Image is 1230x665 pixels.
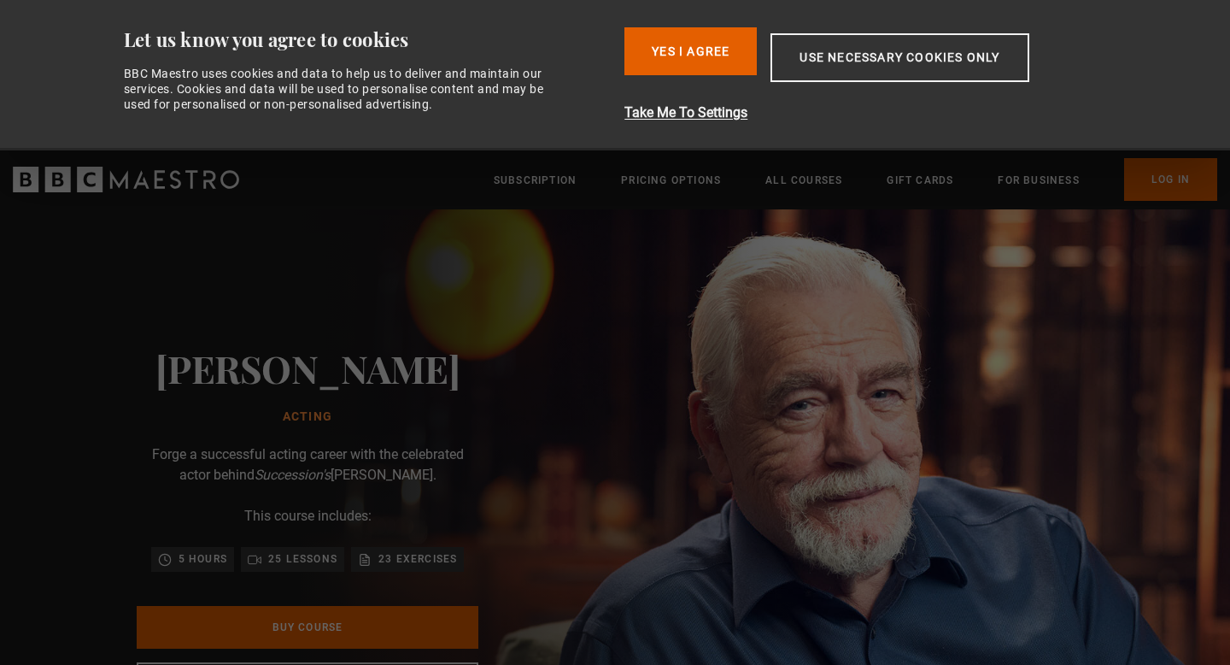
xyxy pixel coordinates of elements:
[998,172,1079,189] a: For business
[770,33,1028,82] button: Use necessary cookies only
[137,444,478,486] p: Forge a successful acting career with the celebrated actor behind [PERSON_NAME].
[268,550,337,568] p: 25 lessons
[1124,158,1217,201] a: Log In
[13,167,239,192] svg: BBC Maestro
[155,346,460,390] h2: [PERSON_NAME]
[624,27,757,75] button: Yes I Agree
[494,158,1217,201] nav: Primary
[621,172,721,189] a: Pricing Options
[255,467,331,483] i: Succession's
[155,410,460,424] h1: Acting
[179,550,227,568] p: 5 hours
[244,506,372,527] p: This course includes:
[124,27,612,52] div: Let us know you agree to cookies
[624,103,1119,123] button: Take Me To Settings
[124,66,563,113] div: BBC Maestro uses cookies and data to help us to deliver and maintain our services. Cookies and da...
[494,172,577,189] a: Subscription
[378,550,457,568] p: 23 exercises
[765,172,842,189] a: All Courses
[887,172,953,189] a: Gift Cards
